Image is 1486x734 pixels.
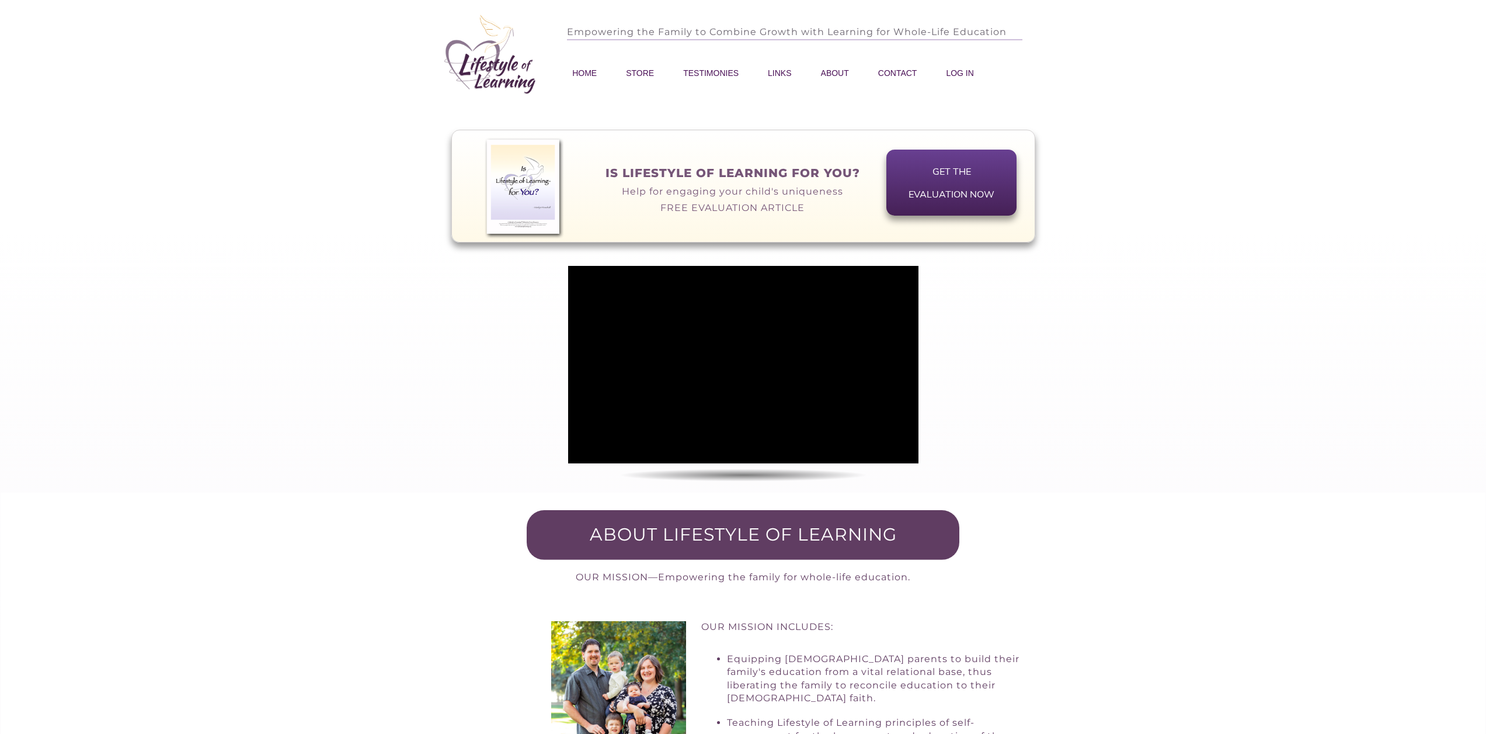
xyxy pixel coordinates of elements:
[567,15,1092,49] p: Empowering the Family to Combine Growth with Learning for Whole-Life Education
[13,560,1473,594] p: OUR MISSION—Empowering the family for whole-life education.
[683,65,739,81] a: TESTIMONIES
[904,160,999,205] span: Get the evaluation now
[660,202,805,213] span: FREE EVALUATION ARTICLE
[727,653,1035,717] li: Equipping [DEMOGRAPHIC_DATA] parents to build their family's education from a vital relational ba...
[878,65,917,81] a: CONTACT
[768,65,791,81] a: LINKS
[886,150,1017,216] a: Get the evaluation now
[821,65,849,81] a: ABOUT
[626,65,654,81] a: STORE
[432,6,549,103] img: LOL_logo_new copy
[701,621,833,632] span: OUR MISSION INCLUDES:
[946,65,973,81] a: LOG IN
[622,186,843,197] span: Help for engaging your child's uniqueness
[572,65,597,81] a: HOME
[527,511,959,559] p: About Lifestyle of Learning
[605,166,860,180] span: Is Lifestyle of Learning for You?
